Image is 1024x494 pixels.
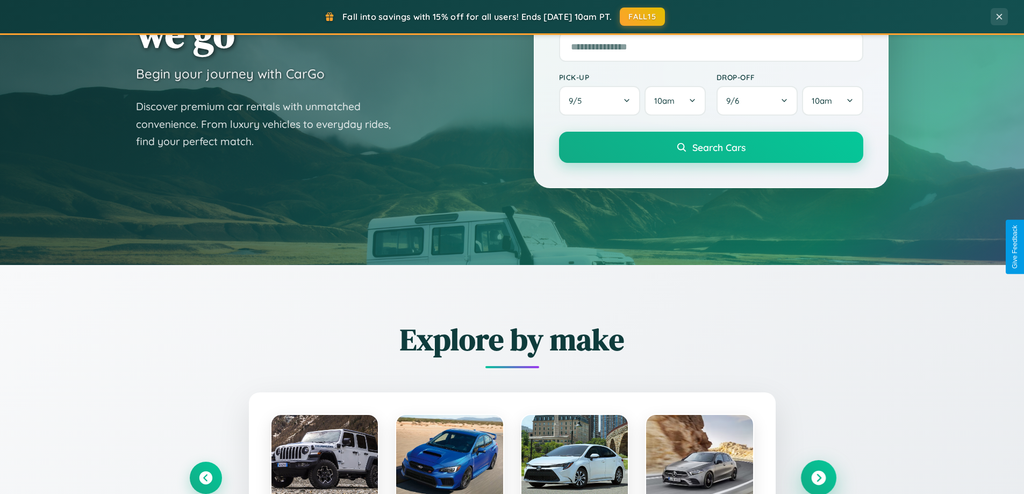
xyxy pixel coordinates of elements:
[717,73,863,82] label: Drop-off
[717,86,798,116] button: 9/6
[136,66,325,82] h3: Begin your journey with CarGo
[692,141,746,153] span: Search Cars
[190,319,835,360] h2: Explore by make
[726,96,744,106] span: 9 / 6
[802,86,863,116] button: 10am
[559,73,706,82] label: Pick-up
[1011,225,1019,269] div: Give Feedback
[559,132,863,163] button: Search Cars
[654,96,675,106] span: 10am
[812,96,832,106] span: 10am
[136,98,405,151] p: Discover premium car rentals with unmatched convenience. From luxury vehicles to everyday rides, ...
[559,86,641,116] button: 9/5
[569,96,587,106] span: 9 / 5
[645,86,705,116] button: 10am
[620,8,665,26] button: FALL15
[342,11,612,22] span: Fall into savings with 15% off for all users! Ends [DATE] 10am PT.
